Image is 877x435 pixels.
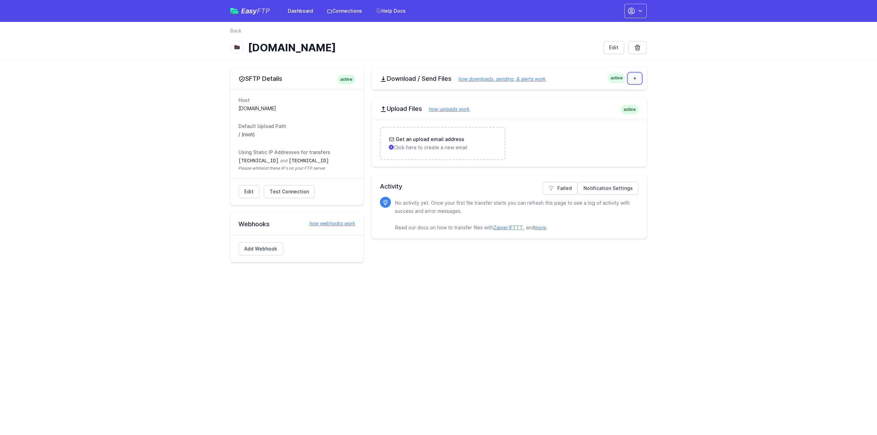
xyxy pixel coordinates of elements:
[248,41,598,54] h1: [DOMAIN_NAME]
[238,220,355,228] h2: Webhooks
[534,225,546,230] a: more
[280,158,287,163] span: and
[230,8,238,14] img: easyftp_logo.png
[230,27,242,34] a: Back
[493,225,508,230] a: Zapier
[452,76,546,82] a: how downloads, sending, & alerts work
[257,7,270,15] span: FTP
[241,8,270,14] span: Easy
[380,75,639,83] h2: Download / Send Files
[543,182,578,195] a: Failed
[230,8,270,14] a: EasyFTP
[608,73,626,83] span: active
[238,97,355,104] dt: Host
[509,225,523,230] a: IFTTT
[395,199,633,232] p: No activity yet. Once your first file transfer starts you can refresh this page to see a log of a...
[422,106,470,112] a: how uploads work
[289,158,329,164] code: [TECHNICAL_ID]
[603,41,624,54] a: Edit
[337,75,355,84] span: active
[381,128,504,159] a: Get an upload email address Click here to create a new email
[578,182,639,195] a: Notification Settings
[238,123,355,130] dt: Default Upload Path
[323,5,366,17] a: Connections
[230,27,647,38] nav: Breadcrumb
[302,220,355,227] a: how webhooks work
[238,242,283,255] a: Add Webhook
[389,144,496,151] p: Click here to create a new email
[238,158,279,164] code: [TECHNICAL_ID]
[284,5,317,17] a: Dashboard
[270,188,309,195] span: Test Connection
[238,185,259,198] a: Edit
[380,182,639,191] h2: Activity
[621,105,639,114] span: active
[238,131,355,138] dd: / (root)
[238,166,355,171] span: Please whitelist these IP's on your FTP server
[372,5,410,17] a: Help Docs
[238,75,355,83] h2: SFTP Details
[238,149,355,156] dt: Using Static IP Addresses for transfers
[238,105,355,112] dd: [DOMAIN_NAME]
[380,105,639,113] h2: Upload Files
[264,185,315,198] a: Test Connection
[394,136,464,143] h3: Get an upload email address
